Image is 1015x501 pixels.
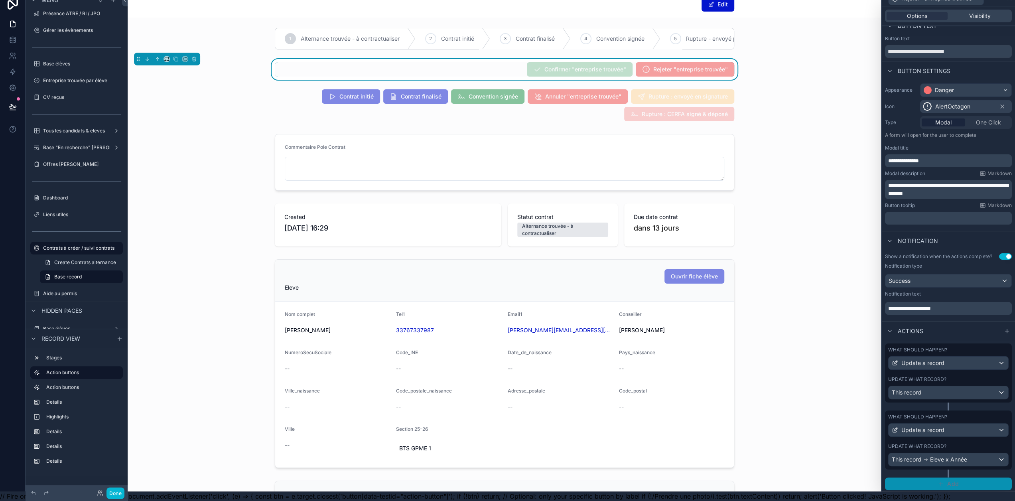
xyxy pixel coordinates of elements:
[930,456,967,464] span: Eleve x Année
[935,103,970,110] span: AlertOctagon
[30,141,123,154] a: Base "En recherche" [PERSON_NAME]
[888,356,1009,370] button: Update a record
[885,119,917,126] label: Type
[980,202,1012,209] a: Markdown
[987,170,1012,177] span: Markdown
[54,259,116,266] span: Create Contrats alternance
[43,10,121,17] label: Présence ATRE / RI / JPO
[30,74,123,87] a: Entreprise trouvée par élève
[898,237,938,245] span: Notification
[892,456,921,464] span: This record
[43,94,121,101] label: CV reçus
[898,327,923,335] span: Actions
[43,245,118,251] label: Contrats à créer / suivi contrats
[43,144,131,151] label: Base "En recherche" [PERSON_NAME]
[885,300,1012,315] div: scrollable content
[885,212,1012,225] div: scrollable content
[885,477,1012,490] button: Add
[885,274,1012,288] button: Success
[898,67,950,75] span: Button settings
[885,263,922,269] label: Notification type
[885,202,915,209] label: Button tooltip
[901,426,944,434] span: Update a record
[947,480,959,487] span: Add
[30,91,123,104] a: CV reçus
[41,307,82,315] span: Hidden pages
[30,57,123,70] a: Base élèves
[30,191,123,204] a: Dashboard
[885,103,917,110] label: Icon
[43,161,121,168] label: Offres [PERSON_NAME]
[43,77,121,84] label: Entreprise trouvée par élève
[969,12,991,20] span: Visibility
[885,132,1012,142] p: A form will open for the user to complete
[920,83,1012,97] button: Danger
[46,384,120,391] label: Action buttons
[935,86,954,94] div: Danger
[935,118,952,126] span: Modal
[888,443,946,450] label: Update what record?
[46,428,120,435] label: Details
[885,170,925,177] label: Modal description
[43,195,121,201] label: Dashboard
[46,414,120,420] label: Highlights
[885,180,1012,199] div: scrollable content
[46,369,116,376] label: Action buttons
[46,443,120,450] label: Details
[43,61,121,67] label: Base élèves
[888,414,947,420] label: What should happen?
[41,335,80,343] span: Record view
[987,202,1012,209] span: Markdown
[43,290,121,297] label: Aide au permis
[888,376,946,383] label: Update what record?
[106,487,124,499] button: Done
[30,124,123,137] a: Tous les candidats & eleves
[898,22,937,30] span: Button text
[888,423,1009,437] button: Update a record
[888,347,947,353] label: What should happen?
[30,287,123,300] a: Aide au permis
[888,386,1009,399] button: This record
[885,36,910,42] label: Button text
[885,154,1012,167] div: scrollable content
[46,458,120,464] label: Details
[892,389,921,396] span: This record
[30,322,123,335] a: Base élèves
[43,27,121,34] label: Gérer les évènements
[888,453,1009,466] button: This recordEleve x Année
[30,208,123,221] a: Liens utiles
[907,12,927,20] span: Options
[889,277,911,285] span: Success
[54,274,82,280] span: Base record
[30,7,123,20] a: Présence ATRE / RI / JPO
[26,348,128,475] div: scrollable content
[30,242,123,254] a: Contrats à créer / suivi contrats
[43,128,110,134] label: Tous les candidats & eleves
[43,211,121,218] label: Liens utiles
[40,256,123,269] a: Create Contrats alternance
[885,87,917,93] label: Appearance
[901,359,944,367] span: Update a record
[885,145,909,151] label: Modal title
[976,118,1001,126] span: One Click
[980,170,1012,177] a: Markdown
[46,399,120,405] label: Details
[40,270,123,283] a: Base record
[30,158,123,171] a: Offres [PERSON_NAME]
[46,355,120,361] label: Stages
[43,325,110,332] label: Base élèves
[30,24,123,37] a: Gérer les évènements
[885,253,992,260] div: Show a notification when the actions complete?
[885,291,921,297] label: Notification text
